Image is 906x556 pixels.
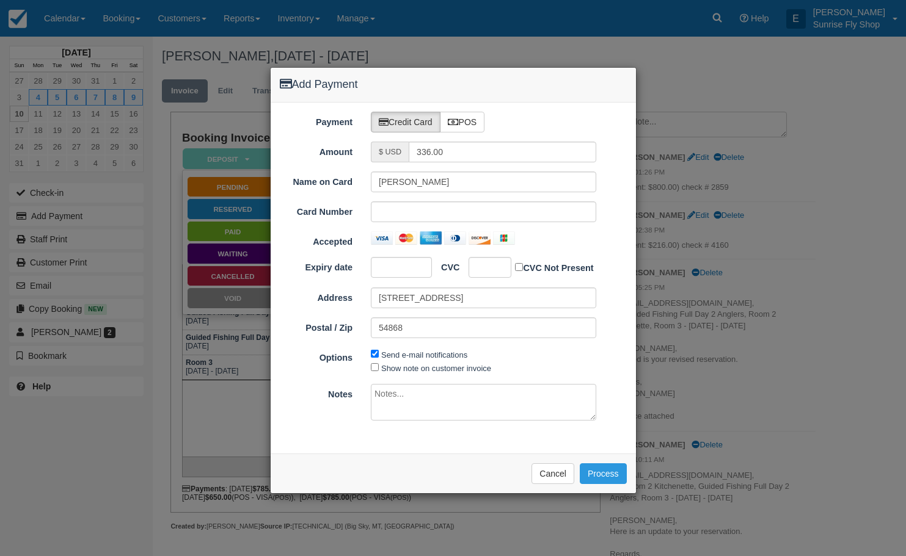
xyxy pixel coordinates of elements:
[440,112,485,132] label: POS
[271,287,362,305] label: Address
[432,257,459,274] label: CVC
[409,142,596,162] input: Valid amount required.
[271,112,362,129] label: Payment
[280,77,627,93] h4: Add Payment
[381,364,491,373] label: Show note on customer invoice
[532,463,574,484] button: Cancel
[271,171,362,189] label: Name on Card
[381,350,467,359] label: Send e-mail notifications
[371,112,440,132] label: Credit Card
[379,148,401,156] small: $ USD
[271,142,362,159] label: Amount
[515,261,593,275] label: CVC Not Present
[515,263,523,271] input: CVC Not Present
[271,257,362,274] label: Expiry date
[271,201,362,218] label: Card Number
[271,231,362,248] label: Accepted
[271,317,362,334] label: Postal / Zip
[271,347,362,364] label: Options
[580,463,627,484] button: Process
[271,384,362,401] label: Notes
